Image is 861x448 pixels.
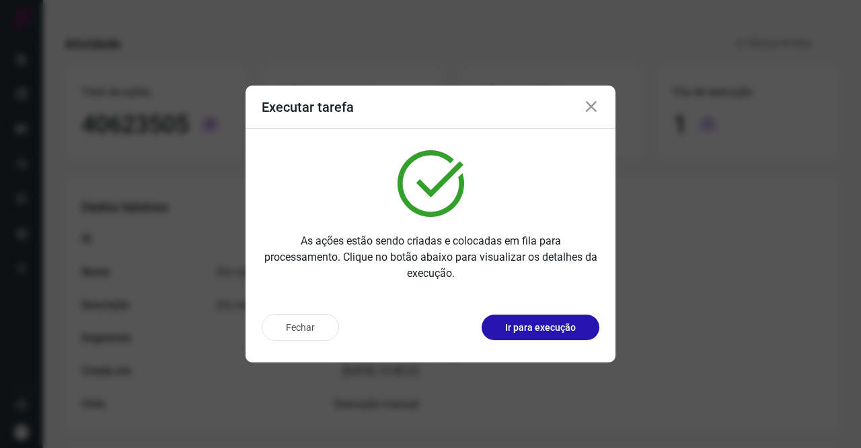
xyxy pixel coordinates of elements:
h3: Executar tarefa [262,99,354,115]
p: As ações estão sendo criadas e colocadas em fila para processamento. Clique no botão abaixo para ... [262,233,599,282]
p: Ir para execução [505,321,576,335]
button: Fechar [262,314,339,341]
img: verified.svg [398,150,464,217]
button: Ir para execução [482,315,599,340]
